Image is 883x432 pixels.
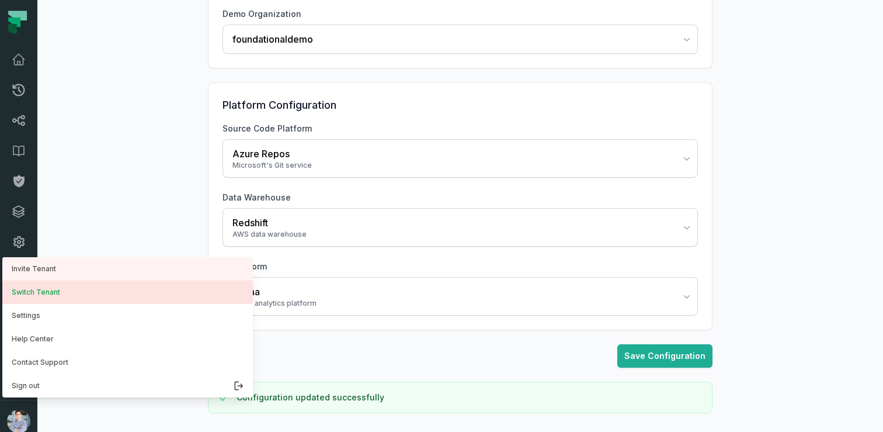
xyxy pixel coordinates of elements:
div: Azure Repos [232,147,674,161]
label: BI Platform [223,261,698,272]
div: Sigma [232,285,674,299]
div: avatar of Alon Nafta [2,257,253,398]
label: Demo Organization [223,8,698,20]
button: RedshiftAWS data warehouse [223,208,698,247]
p: Configuration updated successfully [237,392,384,403]
a: Invite Tenant [2,257,253,281]
span: foundationaldemo [232,32,674,46]
button: SigmaCloud analytics platform [223,277,698,316]
button: Switch Tenant [2,281,253,304]
button: Sign out [2,374,253,398]
div: Cloud analytics platform [232,299,674,308]
div: AWS data warehouse [232,230,674,239]
a: Contact Support [2,351,253,374]
button: Save Configuration [617,344,712,368]
h3: Platform Configuration [223,97,698,113]
button: Settings [2,304,253,327]
div: Microsoft's Git service [232,161,674,170]
button: Azure ReposMicrosoft's Git service [223,139,698,178]
label: Source Code Platform [223,123,698,134]
button: foundationaldemo [223,25,698,54]
a: Help Center [2,327,253,351]
div: Redshift [232,216,674,230]
label: Data Warehouse [223,192,698,203]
